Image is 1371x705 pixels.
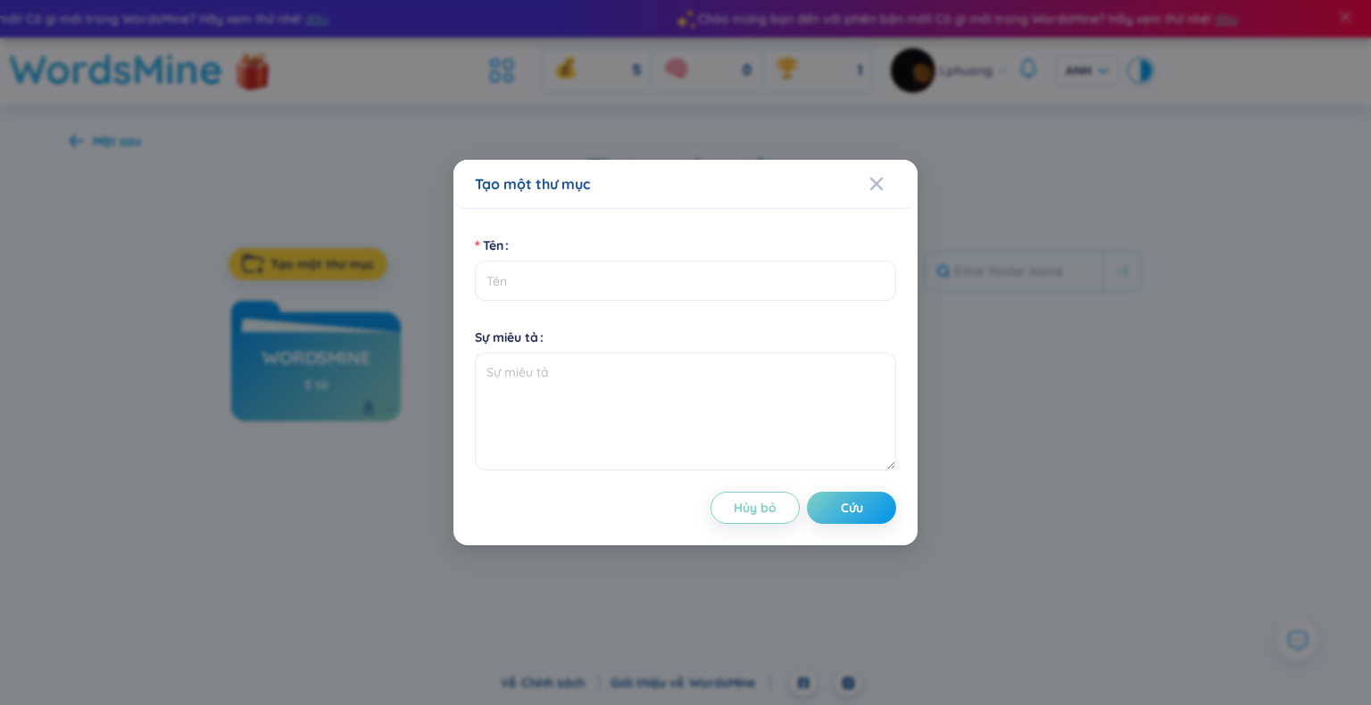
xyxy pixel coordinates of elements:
[475,323,551,352] label: Sự miêu tả
[483,237,503,253] font: Tên
[734,500,777,516] font: Hủy bỏ
[807,492,896,524] button: Cứu
[869,160,918,208] button: Đóng
[475,231,516,260] label: Tên
[475,352,896,470] textarea: Sự miêu tả
[841,500,863,516] font: Cứu
[475,175,590,193] font: Tạo một thư mục
[475,261,896,301] input: Tên
[710,492,800,524] button: Hủy bỏ
[475,329,538,345] font: Sự miêu tả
